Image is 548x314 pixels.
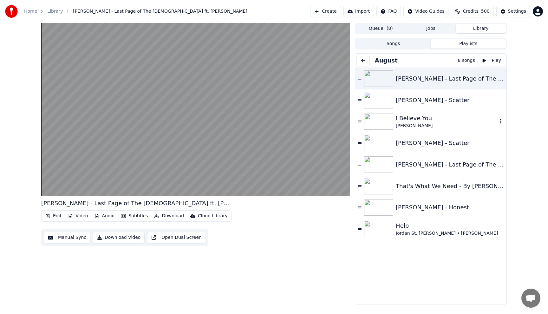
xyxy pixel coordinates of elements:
button: FAQ [376,6,401,17]
button: Jobs [406,24,456,33]
img: youka [5,5,18,18]
div: I Believe You [396,114,498,123]
div: Cloud Library [198,213,227,219]
button: Subtitles [118,212,150,220]
div: [PERSON_NAME] - Last Page of The [DEMOGRAPHIC_DATA] ft. [PERSON_NAME] [396,160,504,169]
span: 500 [481,8,490,15]
button: Library [456,24,506,33]
button: Open Dual Screen [147,232,206,243]
div: Help [396,221,504,230]
div: [PERSON_NAME] - Scatter [396,139,504,147]
button: Edit [43,212,64,220]
button: August [372,56,400,65]
span: Credits [463,8,478,15]
button: Import [343,6,374,17]
div: Open chat [521,289,540,308]
span: ( 8 ) [387,25,393,32]
div: [PERSON_NAME] - Scatter [396,96,504,105]
button: Download [152,212,186,220]
button: Download Video [93,232,145,243]
button: Songs [356,39,431,49]
button: Play [478,55,505,66]
button: Credits500 [451,6,493,17]
nav: breadcrumb [24,8,247,15]
div: That's What We Need - By [PERSON_NAME] #WeNeedIt #WorshipSong2022 #Lyric [396,182,504,191]
a: Home [24,8,37,15]
div: [PERSON_NAME] - Last Page of The [DEMOGRAPHIC_DATA] ft. [PERSON_NAME] [41,199,232,208]
span: [PERSON_NAME] - Last Page of The [DEMOGRAPHIC_DATA] ft. [PERSON_NAME] [73,8,247,15]
button: Playlists [431,39,506,49]
div: [PERSON_NAME] [396,123,498,129]
button: Video Guides [403,6,448,17]
div: [PERSON_NAME] - Last Page of The [DEMOGRAPHIC_DATA] ft. [PERSON_NAME] [396,74,504,83]
button: Create [310,6,341,17]
a: Library [47,8,63,15]
div: [PERSON_NAME] - Honest [396,203,504,212]
button: Video [65,212,90,220]
button: Manual Sync [44,232,90,243]
button: Queue [356,24,406,33]
button: Audio [92,212,117,220]
div: Jordan St. [PERSON_NAME] • [PERSON_NAME] [396,230,504,237]
div: 8 songs [458,57,475,64]
button: Settings [496,6,530,17]
div: Settings [508,8,526,15]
